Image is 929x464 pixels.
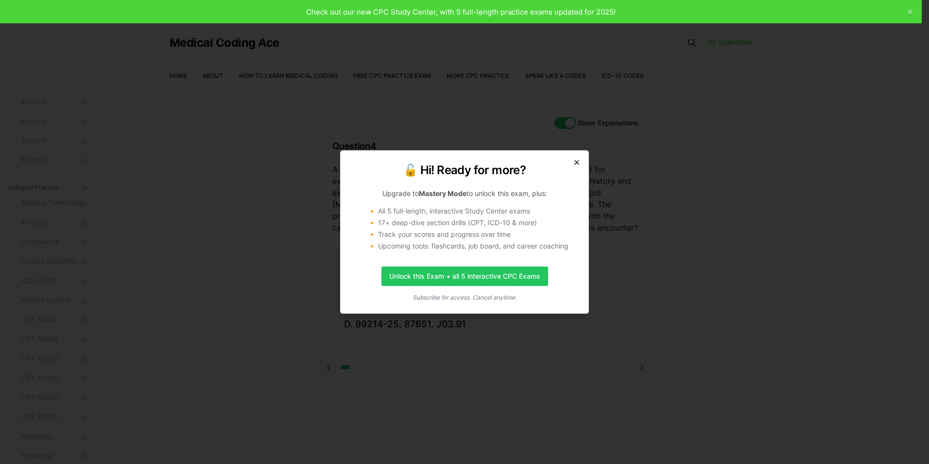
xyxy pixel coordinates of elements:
i: Subscribe for access. Cancel anytime. [413,294,516,301]
li: 🔸 17+ deep-dive section drills (CPT, ICD-10 & more) [368,218,577,228]
li: 🔸 Track your scores and progress over time [368,230,577,239]
strong: Mastery Mode [419,189,466,197]
p: Upgrade to to unlock this exam, plus: [352,189,577,198]
li: 🔸 Upcoming tools: flashcards, job board, and career coaching [368,241,577,251]
a: Unlock this Exam + all 5 interactive CPC Exams [381,267,548,286]
h2: 🔓 Hi! Ready for more? [352,162,577,178]
li: 🔸 All 5 full-length, interactive Study Center exams [368,206,577,216]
